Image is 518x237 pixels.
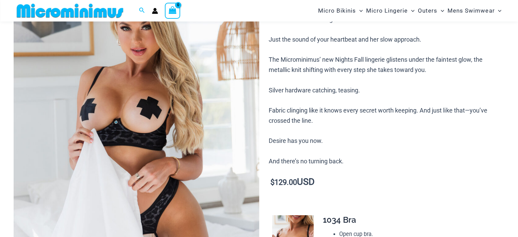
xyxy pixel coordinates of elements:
img: MM SHOP LOGO FLAT [14,3,126,18]
nav: Site Navigation [315,1,504,20]
a: Micro BikinisMenu ToggleMenu Toggle [316,2,364,19]
p: There’s no music. No lights. Just the sound of your heartbeat and her slow approach. The Micromin... [269,14,504,166]
p: USD [269,177,504,188]
span: Micro Lingerie [366,2,408,19]
span: Outers [418,2,437,19]
span: Mens Swimwear [448,2,495,19]
a: View Shopping Cart, empty [165,3,180,18]
a: Account icon link [152,8,158,14]
span: $ [270,178,274,187]
span: Menu Toggle [495,2,501,19]
a: Micro LingerieMenu ToggleMenu Toggle [364,2,416,19]
span: Menu Toggle [437,2,444,19]
a: OutersMenu ToggleMenu Toggle [416,2,446,19]
span: Micro Bikinis [318,2,356,19]
bdi: 129.00 [270,178,297,187]
span: Menu Toggle [408,2,414,19]
span: 1034 Bra [323,215,356,225]
a: Search icon link [139,6,145,15]
a: Mens SwimwearMenu ToggleMenu Toggle [446,2,503,19]
span: Menu Toggle [356,2,363,19]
